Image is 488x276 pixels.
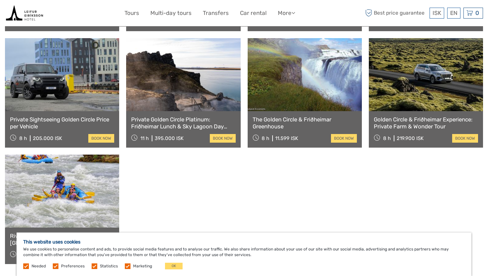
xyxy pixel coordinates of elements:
[447,8,460,19] div: EN
[278,8,295,18] a: More
[397,135,424,141] div: 219.900 ISK
[452,134,478,143] a: book now
[331,134,357,143] a: book now
[88,134,114,143] a: book now
[17,233,471,276] div: We use cookies to personalise content and ads, to provide social media features and to analyse ou...
[124,8,139,18] a: Tours
[100,263,118,269] label: Statistics
[76,10,84,18] button: Open LiveChat chat widget
[155,135,184,141] div: 395.000 ISK
[240,8,267,18] a: Car rental
[383,135,391,141] span: 8 h
[253,116,357,130] a: The Golden Circle & Friðheimar Greenhouse
[165,263,183,269] button: OK
[32,263,46,269] label: Needed
[275,135,298,141] div: 11.599 ISK
[9,12,75,17] p: We're away right now. Please check back later!
[203,8,229,18] a: Transfers
[374,116,478,130] a: Golden Circle & Friðheimar Experience: Private Farm & Wonder Tour
[150,8,192,18] a: Multi-day tours
[5,5,44,21] img: Book tours and activities with live availability from the tour operators in Iceland that we have ...
[10,233,114,246] a: River Fun Rafting from [GEOGRAPHIC_DATA]
[474,10,480,16] span: 0
[131,116,235,130] a: Private Golden Circle Platinum: Friðheimar Lunch & Sky Lagoon Day Tour
[33,135,62,141] div: 205.000 ISK
[61,263,85,269] label: Preferences
[433,10,441,16] span: ISK
[19,135,27,141] span: 8 h
[262,135,269,141] span: 8 h
[10,116,114,130] a: Private Sightseeing Golden Circle Price per Vehicle
[133,263,152,269] label: Marketing
[140,135,149,141] span: 11 h
[23,239,465,245] h5: This website uses cookies
[210,134,236,143] a: book now
[364,8,428,19] span: Best price guarantee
